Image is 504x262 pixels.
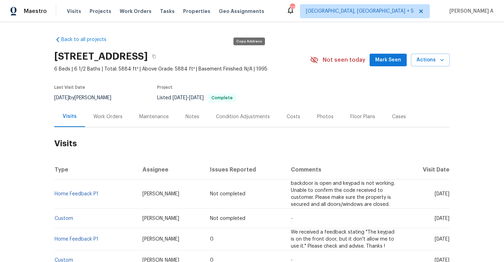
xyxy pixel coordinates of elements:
th: Visit Date [404,160,450,180]
span: Complete [209,96,236,100]
span: [PERSON_NAME] [142,237,179,242]
th: Type [54,160,137,180]
span: Last Visit Date [54,85,85,89]
div: Work Orders [93,113,122,120]
div: Condition Adjustments [216,113,270,120]
div: 225 [290,4,295,11]
th: Issues Reported [204,160,285,180]
span: We received a feedback stating "The keypad is on the front door, but it don't allow me to use it.... [291,230,394,249]
span: [DATE] [435,216,449,221]
a: Back to all projects [54,36,121,43]
div: Visits [63,113,77,120]
span: [PERSON_NAME] [142,216,179,221]
span: Projects [90,8,111,15]
span: [DATE] [435,237,449,242]
span: [DATE] [435,192,449,196]
span: Geo Assignments [219,8,264,15]
span: Not completed [210,192,245,196]
span: - [173,95,204,100]
th: Comments [285,160,404,180]
th: Assignee [137,160,205,180]
span: 6 Beds | 6 1/2 Baths | Total: 5884 ft² | Above Grade: 5884 ft² | Basement Finished: N/A | 1995 [54,66,310,73]
span: Work Orders [120,8,152,15]
span: [DATE] [54,95,69,100]
div: Photos [317,113,334,120]
a: Home Feedback P1 [55,237,98,242]
span: backdoor is open and keypad is not working. Unable to confirm the code received to customer. Plea... [291,181,395,207]
button: Mark Seen [370,54,407,67]
span: [DATE] [173,95,187,100]
div: Notes [185,113,199,120]
span: Mark Seen [375,56,401,65]
span: [PERSON_NAME] [142,192,179,196]
h2: Visits [54,127,450,160]
span: Project [157,85,173,89]
span: Actions [416,56,444,65]
div: Costs [287,113,300,120]
span: 0 [210,237,213,242]
span: [GEOGRAPHIC_DATA], [GEOGRAPHIC_DATA] + 5 [306,8,414,15]
span: [DATE] [189,95,204,100]
span: Not seen today [323,56,365,63]
div: Maintenance [139,113,169,120]
a: Home Feedback P1 [55,192,98,196]
div: Cases [392,113,406,120]
span: Not completed [210,216,245,221]
span: [PERSON_NAME] A [447,8,493,15]
button: Actions [411,54,450,67]
div: by [PERSON_NAME] [54,94,120,102]
span: Visits [67,8,81,15]
div: Floor Plans [350,113,375,120]
span: Maestro [24,8,47,15]
span: Tasks [160,9,175,14]
span: - [291,216,293,221]
span: Properties [183,8,210,15]
span: Listed [157,95,236,100]
h2: [STREET_ADDRESS] [54,53,148,60]
a: Custom [55,216,73,221]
